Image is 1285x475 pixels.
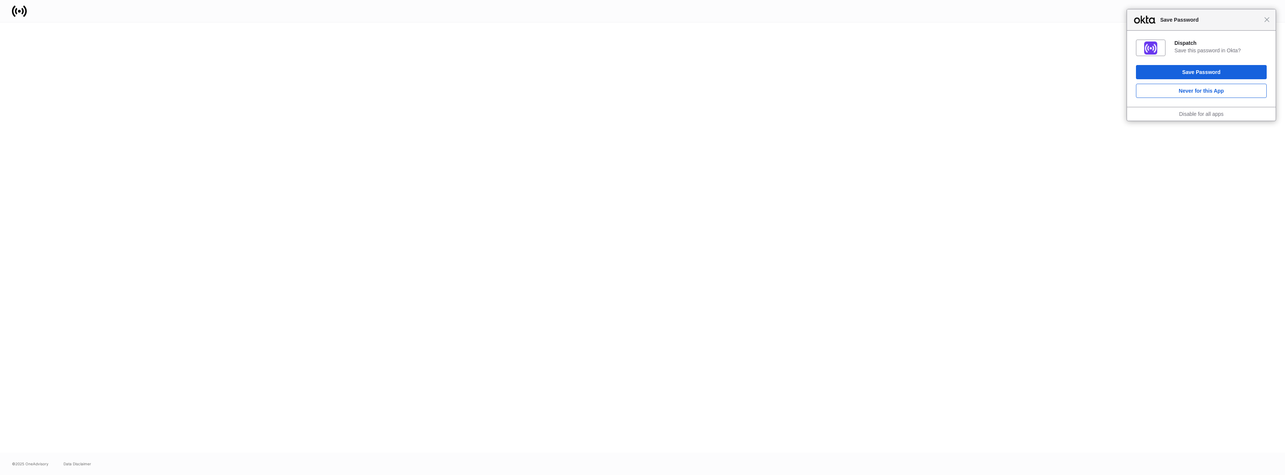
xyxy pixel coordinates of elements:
span: © 2025 OneAdvisory [12,461,49,467]
button: Never for this App [1136,84,1267,98]
span: Save Password [1156,15,1264,24]
a: Data Disclaimer [64,461,91,467]
span: Close [1264,17,1270,22]
a: Disable for all apps [1179,111,1223,117]
div: Save this password in Okta? [1174,47,1267,54]
div: Dispatch [1174,40,1267,46]
button: Save Password [1136,65,1267,79]
img: IoaI0QAAAAZJREFUAwDpn500DgGa8wAAAABJRU5ErkJggg== [1144,41,1157,55]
